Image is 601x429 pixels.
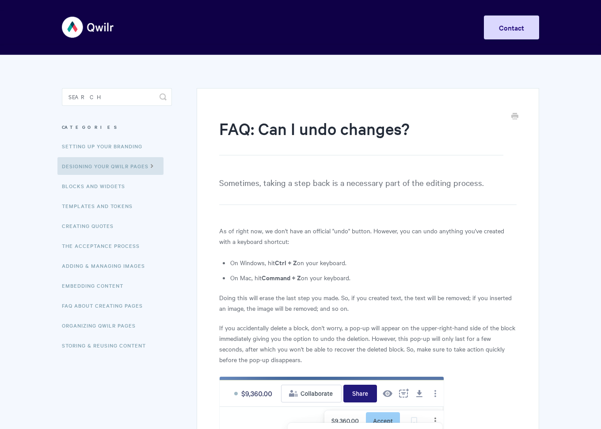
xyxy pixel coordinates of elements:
strong: Ctrl + Z [275,258,297,267]
p: As of right now, we don't have an official "undo" button. However, you can undo anything you've c... [219,225,517,247]
a: Designing Your Qwilr Pages [57,157,164,175]
h3: Categories [62,119,172,135]
input: Search [62,88,172,106]
a: The Acceptance Process [62,237,146,255]
h1: FAQ: Can I undo changes? [219,117,503,155]
li: On Windows, hit on your keyboard. [230,257,517,268]
a: Storing & Reusing Content [62,336,152,354]
a: Blocks and Widgets [62,177,132,195]
a: FAQ About Creating Pages [62,297,149,314]
p: Doing this will erase the last step you made. So, if you created text, the text will be removed; ... [219,292,517,313]
p: Sometimes, taking a step back is a necessary part of the editing process. [219,176,517,205]
img: Qwilr Help Center [62,11,114,44]
p: If you accidentally delete a block, don't worry, a pop-up will appear on the upper-right-hand sid... [219,322,517,365]
a: Templates and Tokens [62,197,139,215]
a: Creating Quotes [62,217,120,235]
a: Contact [484,15,539,39]
a: Embedding Content [62,277,130,294]
a: Organizing Qwilr Pages [62,317,142,334]
a: Adding & Managing Images [62,257,152,274]
a: Setting up your Branding [62,137,149,155]
a: Print this Article [511,112,518,122]
strong: Command + Z [262,273,301,282]
li: On Mac, hit on your keyboard. [230,272,517,283]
